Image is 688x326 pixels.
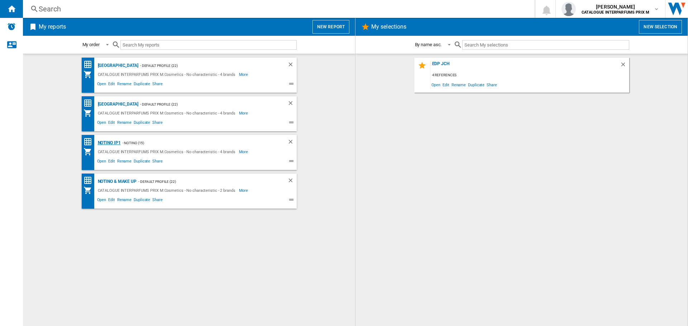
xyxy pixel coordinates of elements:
[96,100,138,109] div: [GEOGRAPHIC_DATA]
[116,158,133,166] span: Rename
[450,80,467,89] span: Rename
[430,80,442,89] span: Open
[239,70,249,79] span: More
[83,109,96,117] div: My Assortment
[133,119,151,128] span: Duplicate
[83,186,96,195] div: My Assortment
[312,20,349,34] button: New report
[582,10,649,15] b: CATALOGUE INTERPARFUMS PRIX M
[133,196,151,205] span: Duplicate
[639,20,682,34] button: New selection
[133,81,151,89] span: Duplicate
[83,176,96,185] div: Price Ranking
[83,70,96,79] div: My Assortment
[287,61,297,70] div: Delete
[116,81,133,89] span: Rename
[415,42,442,47] div: By name asc.
[287,100,297,109] div: Delete
[441,80,450,89] span: Edit
[96,70,239,79] div: CATALOGUE INTERPARFUMS PRIX M:Cosmetics - No characteristic - 4 brands
[96,158,107,166] span: Open
[138,100,273,109] div: - Default profile (22)
[562,2,576,16] img: profile.jpg
[39,4,516,14] div: Search
[96,81,107,89] span: Open
[430,71,629,80] div: 4 references
[107,119,116,128] span: Edit
[430,61,620,71] div: edp jch
[116,119,133,128] span: Rename
[467,80,486,89] span: Duplicate
[462,40,629,50] input: Search My selections
[151,81,164,89] span: Share
[107,158,116,166] span: Edit
[486,80,498,89] span: Share
[151,196,164,205] span: Share
[116,196,133,205] span: Rename
[239,147,249,156] span: More
[287,177,297,186] div: Delete
[96,147,239,156] div: CATALOGUE INTERPARFUMS PRIX M:Cosmetics - No characteristic - 4 brands
[96,119,107,128] span: Open
[96,177,137,186] div: Notino & Make up
[582,3,649,10] span: [PERSON_NAME]
[133,158,151,166] span: Duplicate
[107,196,116,205] span: Edit
[96,138,121,147] div: Notino IP1
[37,20,67,34] h2: My reports
[83,147,96,156] div: My Assortment
[239,109,249,117] span: More
[96,186,239,195] div: CATALOGUE INTERPARFUMS PRIX M:Cosmetics - No characteristic - 2 brands
[83,137,96,146] div: Price Ranking
[620,61,629,71] div: Delete
[96,61,138,70] div: [GEOGRAPHIC_DATA]
[7,22,16,31] img: alerts-logo.svg
[370,20,408,34] h2: My selections
[107,81,116,89] span: Edit
[96,109,239,117] div: CATALOGUE INTERPARFUMS PRIX M:Cosmetics - No characteristic - 4 brands
[121,138,273,147] div: - Notino (15)
[120,40,297,50] input: Search My reports
[239,186,249,195] span: More
[82,42,100,47] div: My order
[96,196,107,205] span: Open
[83,60,96,69] div: Price Ranking
[137,177,273,186] div: - Default profile (22)
[287,138,297,147] div: Delete
[151,158,164,166] span: Share
[138,61,273,70] div: - Default profile (22)
[83,99,96,108] div: Price Ranking
[151,119,164,128] span: Share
